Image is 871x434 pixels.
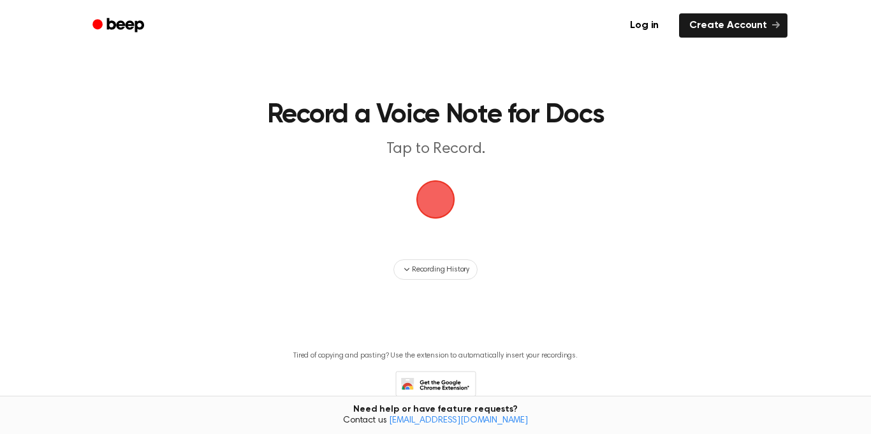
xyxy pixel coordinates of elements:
p: Tired of copying and pasting? Use the extension to automatically insert your recordings. [293,351,578,361]
span: Recording History [412,264,469,275]
a: Log in [617,11,671,40]
h1: Record a Voice Note for Docs [138,102,733,129]
a: Beep [84,13,156,38]
img: Beep Logo [416,180,455,219]
a: Create Account [679,13,787,38]
a: [EMAIL_ADDRESS][DOMAIN_NAME] [389,416,528,425]
p: Tap to Record. [191,139,680,160]
span: Contact us [8,416,863,427]
button: Recording History [393,259,478,280]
